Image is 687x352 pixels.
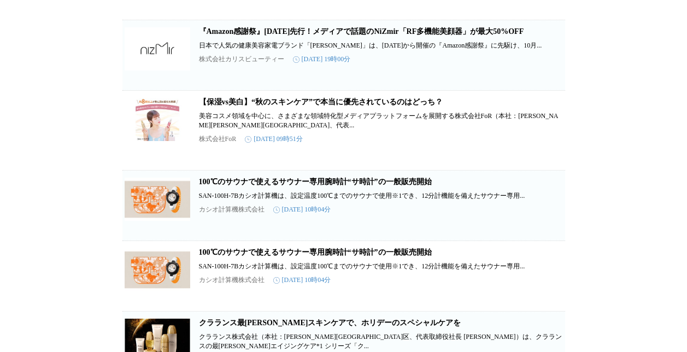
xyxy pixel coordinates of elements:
img: 100℃のサウナで使えるサウナー専用腕時計“サ時計”の一般販売開始 [125,248,190,291]
a: 100℃のサウナで使えるサウナー専用腕時計“サ時計”の一般販売開始 [199,248,432,256]
a: 『Amazon感謝祭』[DATE]先行！メディアで話題のNiZmir「RF多機能美顔器」が最大50%OFF [199,27,524,36]
a: 100℃のサウナで使えるサウナー専用腕時計“サ時計”の一般販売開始 [199,178,432,186]
img: 【保湿vs美白】“秋のスキンケア”で本当に優先されているのはどっち？ [125,97,190,141]
time: [DATE] 10時04分 [273,275,331,285]
p: 株式会社カリスビューティー [199,55,284,64]
img: 100℃のサウナで使えるサウナー専用腕時計“サ時計”の一般販売開始 [125,177,190,221]
p: SAN-100H-7Bカシオ計算機は、設定温度100℃までのサウナで使用※1でき、12分計機能を備えたサウナー専用... [199,191,563,201]
p: 株式会社FoR [199,134,237,144]
p: クラランス株式会社（本社：[PERSON_NAME][GEOGRAPHIC_DATA]区、代表取締役社長 [PERSON_NAME]）は、クラランスの最[PERSON_NAME]エイジングケア*... [199,332,563,351]
img: 『Amazon感謝祭』10月4日（土）先行！メディアで話題のNiZmir「RF多機能美顔器」が最大50%OFF [125,27,190,71]
p: SAN-100H-7Bカシオ計算機は、設定温度100℃までのサウナで使用※1でき、12分計機能を備えたサウナー専用... [199,262,563,271]
time: [DATE] 09時51分 [245,134,303,144]
time: [DATE] 10時04分 [273,205,331,214]
p: カシオ計算機株式会社 [199,205,265,214]
p: カシオ計算機株式会社 [199,275,265,285]
a: クラランス最[PERSON_NAME]スキンケアで、ホリデーのスペシャルケアを [199,319,461,327]
p: 日本で人気の健康美容家電ブランド「[PERSON_NAME]」は、[DATE]から開催の『Amazon感謝祭』に先駆け、10月... [199,41,563,50]
a: 【保湿vs美白】“秋のスキンケア”で本当に優先されているのはどっち？ [199,98,443,106]
time: [DATE] 19時00分 [293,55,351,64]
p: 美容コスメ領域を中心に、さまざまな領域特化型メディアプラットフォームを展開する株式会社FoR（本社：[PERSON_NAME][PERSON_NAME][GEOGRAPHIC_DATA]、代表... [199,112,563,130]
